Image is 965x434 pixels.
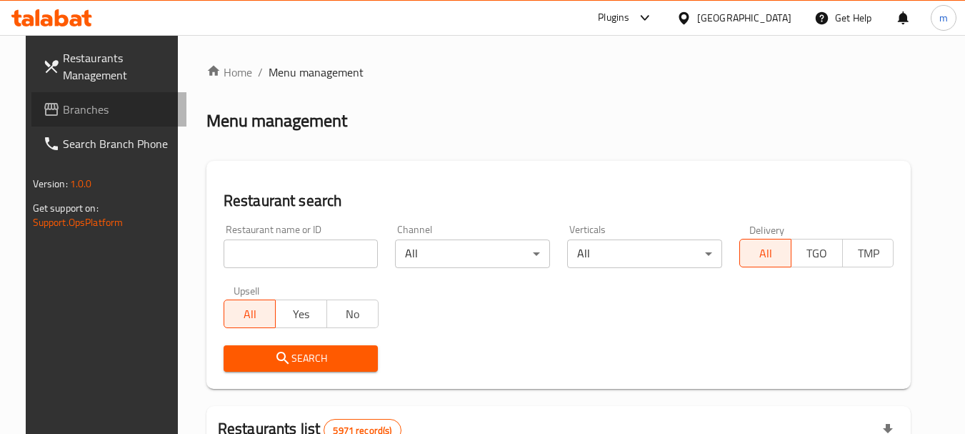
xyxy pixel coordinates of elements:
[697,10,791,26] div: [GEOGRAPHIC_DATA]
[63,101,176,118] span: Branches
[749,225,785,235] label: Delivery
[230,304,270,325] span: All
[224,345,379,372] button: Search
[206,64,252,81] a: Home
[206,109,347,132] h2: Menu management
[395,240,550,268] div: All
[31,127,187,161] a: Search Branch Phone
[258,64,263,81] li: /
[849,243,889,264] span: TMP
[275,300,327,328] button: Yes
[224,240,379,268] input: Search for restaurant name or ID..
[31,41,187,92] a: Restaurants Management
[234,285,260,295] label: Upsell
[33,199,99,217] span: Get support on:
[224,300,276,328] button: All
[567,240,722,268] div: All
[31,92,187,127] a: Branches
[746,243,786,264] span: All
[206,64,911,81] nav: breadcrumb
[33,174,68,193] span: Version:
[269,64,364,81] span: Menu management
[33,213,124,232] a: Support.OpsPlatform
[797,243,837,264] span: TGO
[333,304,373,325] span: No
[224,190,894,212] h2: Restaurant search
[842,239,894,267] button: TMP
[70,174,92,193] span: 1.0.0
[791,239,843,267] button: TGO
[939,10,948,26] span: m
[63,135,176,152] span: Search Branch Phone
[235,350,367,368] span: Search
[63,49,176,84] span: Restaurants Management
[326,300,379,328] button: No
[739,239,791,267] button: All
[598,9,629,26] div: Plugins
[281,304,321,325] span: Yes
